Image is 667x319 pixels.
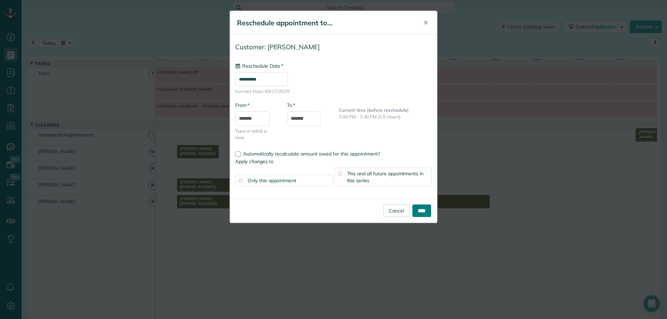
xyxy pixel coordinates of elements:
[248,177,296,184] span: Only this appointment
[287,102,295,109] label: To
[235,102,249,109] label: From
[235,158,432,165] label: Apply changes to
[235,43,432,51] h4: Customer: [PERSON_NAME]
[235,88,432,95] span: Current Date: 09/17/2025
[237,18,413,28] h5: Reschedule appointment to...
[339,114,432,120] p: 1:00 PM - 3:30 PM (2.5 Hours)
[239,179,242,182] input: Only this appointment
[235,128,277,141] span: Type or select a time
[423,19,428,27] span: ✕
[243,151,380,157] span: Automatically recalculate amount owed for this appointment?
[339,107,409,113] b: Current time (before reschedule)
[347,170,424,184] span: This and all future appointments in this series
[338,172,341,175] input: This and all future appointments in this series
[383,204,410,217] a: Cancel
[235,62,283,69] label: Reschedule Date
